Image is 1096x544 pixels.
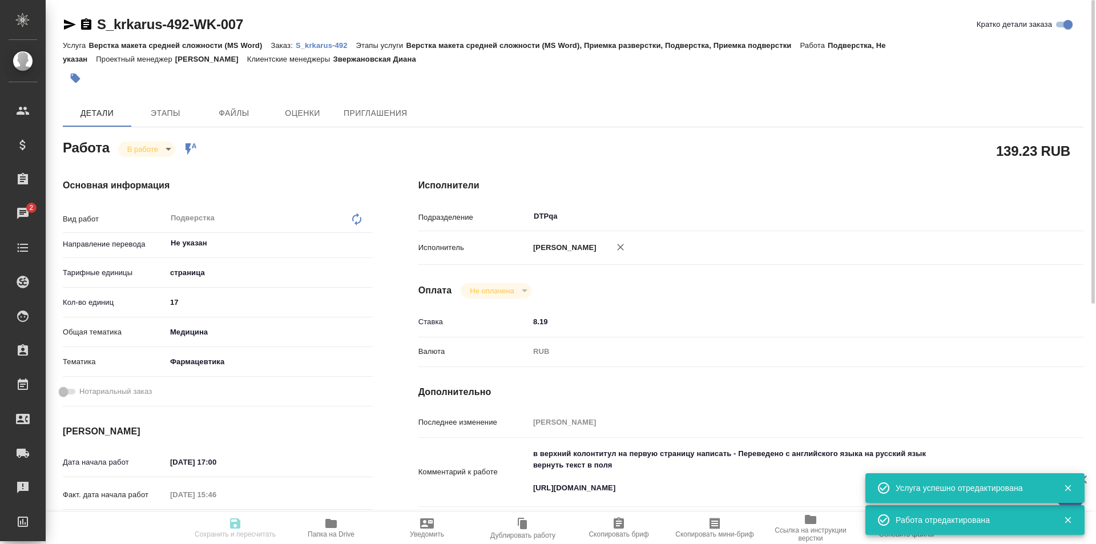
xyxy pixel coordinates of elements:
span: Скопировать бриф [589,530,648,538]
p: Услуга [63,41,88,50]
p: Тарифные единицы [63,267,166,279]
span: Скопировать мини-бриф [675,530,753,538]
p: Дата начала работ [63,457,166,468]
p: Работа [800,41,828,50]
p: Направление перевода [63,239,166,250]
button: Скопировать ссылку [79,18,93,31]
button: Дублировать работу [475,512,571,544]
p: Исполнитель [418,242,529,253]
h2: Работа [63,136,110,157]
span: Нотариальный заказ [79,386,152,397]
p: Ставка [418,316,529,328]
span: Кратко детали заказа [977,19,1052,30]
span: Детали [70,106,124,120]
p: Тематика [63,356,166,368]
p: Верстка макета средней сложности (MS Word) [88,41,271,50]
p: Проектный менеджер [96,55,175,63]
span: 2 [22,202,40,213]
p: Кол-во единиц [63,297,166,308]
p: [PERSON_NAME] [529,242,597,253]
button: Скопировать ссылку для ЯМессенджера [63,18,76,31]
h4: [PERSON_NAME] [63,425,373,438]
p: Клиентские менеджеры [247,55,333,63]
input: ✎ Введи что-нибудь [529,313,1028,330]
p: Общая тематика [63,327,166,338]
span: Файлы [207,106,261,120]
button: Open [1022,215,1024,217]
span: Уведомить [410,530,444,538]
a: S_krkarus-492 [296,40,356,50]
span: Оценки [275,106,330,120]
h4: Основная информация [63,179,373,192]
p: Подразделение [418,212,529,223]
button: Скопировать мини-бриф [667,512,763,544]
p: Заказ: [271,41,295,50]
button: Скопировать бриф [571,512,667,544]
div: В работе [118,142,175,157]
input: Пустое поле [529,414,1028,430]
button: Добавить тэг [63,66,88,91]
div: Услуга успешно отредактирована [896,482,1046,494]
p: Звержановская Диана [333,55,424,63]
p: Этапы услуги [356,41,406,50]
div: страница [166,263,373,283]
span: Папка на Drive [308,530,354,538]
button: Закрыть [1056,483,1079,493]
span: Ссылка на инструкции верстки [769,526,852,542]
p: [PERSON_NAME] [175,55,247,63]
a: 2 [3,199,43,228]
input: Пустое поле [166,486,266,503]
button: Open [366,242,369,244]
input: ✎ Введи что-нибудь [166,294,373,311]
p: Валюта [418,346,529,357]
span: Приглашения [344,106,408,120]
button: Не оплачена [466,286,517,296]
div: В работе [461,283,531,299]
p: Комментарий к работе [418,466,529,478]
button: Обновить файлы [859,512,954,544]
div: Фармацевтика [166,352,373,372]
button: Папка на Drive [283,512,379,544]
input: ✎ Введи что-нибудь [166,454,266,470]
button: В работе [124,144,162,154]
h2: 139.23 RUB [996,141,1070,160]
p: Последнее изменение [418,417,529,428]
textarea: в верхний колонтитул на первую страницу написать - Переведено с английского языка на русский язык... [529,444,1028,498]
p: Верстка макета средней сложности (MS Word), Приемка разверстки, Подверстка, Приемка подверстки [406,41,800,50]
button: Сохранить и пересчитать [187,512,283,544]
div: RUB [529,342,1028,361]
button: Ссылка на инструкции верстки [763,512,859,544]
a: S_krkarus-492-WK-007 [97,17,243,32]
span: Сохранить и пересчитать [195,530,276,538]
button: Уведомить [379,512,475,544]
h4: Оплата [418,284,452,297]
div: Медицина [166,323,373,342]
button: Закрыть [1056,515,1079,525]
button: Удалить исполнителя [608,235,633,260]
span: Дублировать работу [490,531,555,539]
p: Вид работ [63,213,166,225]
div: Работа отредактирована [896,514,1046,526]
p: Факт. дата начала работ [63,489,166,501]
span: Этапы [138,106,193,120]
h4: Исполнители [418,179,1083,192]
p: S_krkarus-492 [296,41,356,50]
h4: Дополнительно [418,385,1083,399]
